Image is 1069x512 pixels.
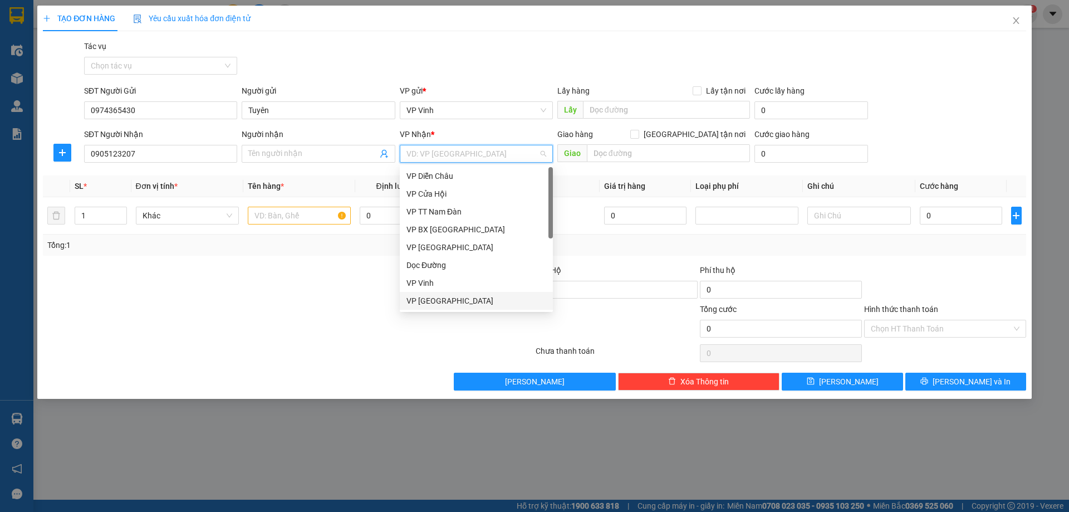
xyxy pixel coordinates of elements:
div: Tổng: 1 [47,239,413,251]
span: Định lượng [376,182,415,191]
span: Tổng cước [700,305,737,314]
div: Dọc Đường [406,259,546,271]
input: Ghi Chú [807,207,910,225]
div: Chưa thanh toán [534,345,699,364]
span: Lấy tận nơi [702,85,750,97]
div: VP Diễn Châu [400,167,553,185]
span: Tên hàng [248,182,284,191]
input: Cước giao hàng [754,145,868,163]
div: VP BX Quảng Ngãi [400,221,553,238]
th: Loại phụ phí [691,175,803,197]
div: VP Cửa Hội [400,185,553,203]
div: VP Vinh [406,277,546,289]
span: user-add [380,149,389,158]
span: plus [43,14,51,22]
button: Close [1001,6,1032,37]
span: save [807,377,815,386]
div: VP Cửa Hội [406,188,546,200]
div: Phí thu hộ [700,264,862,281]
div: VP [GEOGRAPHIC_DATA] [406,295,546,307]
span: VP Nhận [400,130,431,139]
div: VP Vinh [400,274,553,292]
div: Người nhận [242,128,395,140]
button: plus [1011,207,1022,225]
div: VP BX [GEOGRAPHIC_DATA] [406,223,546,236]
label: Cước lấy hàng [754,86,805,95]
span: plus [1012,211,1021,220]
input: 0 [604,207,687,225]
input: VD: Bàn, Ghế [248,207,351,225]
div: VP TT Nam Đàn [400,203,553,221]
span: [PERSON_NAME] [505,376,565,388]
span: TẠO ĐƠN HÀNG [43,14,115,23]
button: save[PERSON_NAME] [782,373,903,391]
label: Tác vụ [84,42,106,51]
label: Cước giao hàng [754,130,810,139]
button: plus [53,144,71,162]
span: [GEOGRAPHIC_DATA] tận nơi [639,128,750,140]
button: printer[PERSON_NAME] và In [905,373,1026,391]
input: Dọc đường [583,101,750,119]
input: Dọc đường [587,144,750,162]
span: SL [75,182,84,191]
div: VP [GEOGRAPHIC_DATA] [406,241,546,253]
img: icon [133,14,142,23]
span: Giao [557,144,587,162]
span: [PERSON_NAME] và In [933,376,1011,388]
span: Thu Hộ [536,266,561,275]
span: delete [668,377,676,386]
span: VP Vinh [406,102,546,119]
span: Xóa Thông tin [680,376,729,388]
button: delete [47,207,65,225]
button: deleteXóa Thông tin [618,373,780,391]
span: Đơn vị tính [136,182,178,191]
span: Lấy hàng [557,86,590,95]
div: VP TT Nam Đàn [406,206,546,218]
span: printer [920,377,928,386]
div: SĐT Người Gửi [84,85,237,97]
div: VP Đà Nẵng [400,292,553,310]
label: Hình thức thanh toán [864,305,938,314]
span: Khác [143,207,232,224]
span: Giao hàng [557,130,593,139]
div: Dọc Đường [400,256,553,274]
div: VP gửi [400,85,553,97]
div: VP Diễn Châu [406,170,546,182]
div: VP Cầu Yên Xuân [400,238,553,256]
div: SĐT Người Nhận [84,128,237,140]
span: Yêu cầu xuất hóa đơn điện tử [133,14,251,23]
input: Cước lấy hàng [754,101,868,119]
button: [PERSON_NAME] [454,373,616,391]
span: [PERSON_NAME] [819,376,879,388]
span: plus [54,148,71,157]
span: close [1012,16,1021,25]
div: Người gửi [242,85,395,97]
th: Ghi chú [803,175,915,197]
span: Giá trị hàng [604,182,645,191]
span: Cước hàng [920,182,958,191]
span: Lấy [557,101,583,119]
